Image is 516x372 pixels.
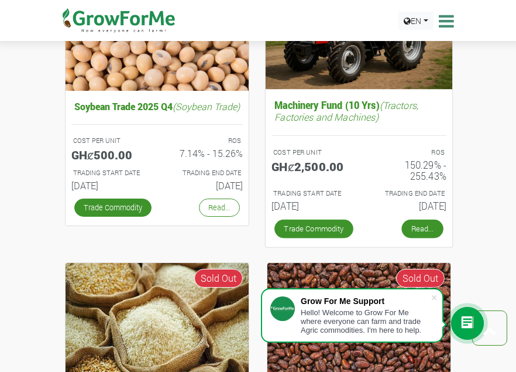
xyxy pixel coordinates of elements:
a: Read... [401,220,443,238]
span: Sold Out [396,269,445,288]
h6: [DATE] [71,180,149,191]
h5: Machinery Fund (10 Yrs) [271,97,446,125]
i: (Tractors, Factories and Machines) [274,99,418,123]
h5: GHȼ2,500.00 [271,159,350,173]
h5: GHȼ500.00 [71,148,149,162]
div: Grow For Me Support [301,296,431,306]
h6: [DATE] [368,200,446,212]
h6: 7.14% - 15.26% [166,148,243,159]
h6: 150.29% - 255.43% [368,159,446,182]
a: Trade Commodity [274,220,353,238]
h5: Soybean Trade 2025 Q4 [71,98,243,115]
a: Read... [199,199,240,217]
span: Sold Out [194,269,243,288]
a: Trade Commodity [74,199,152,217]
p: Estimated Trading Start Date [273,189,348,199]
i: (Soybean Trade) [173,100,240,112]
a: Soybean Trade 2025 Q4(Soybean Trade) COST PER UNIT GHȼ500.00 ROS 7.14% - 15.26% TRADING START DAT... [71,98,243,196]
h6: [DATE] [166,180,243,191]
a: EN [398,12,434,30]
a: Machinery Fund (10 Yrs)(Tractors, Factories and Machines) COST PER UNIT GHȼ2,500.00 ROS 150.29% -... [271,97,446,217]
p: COST PER UNIT [273,147,348,157]
p: ROS [168,136,242,146]
div: Hello! Welcome to Grow For Me where everyone can farm and trade Agric commodities. I'm here to help. [301,308,431,335]
p: COST PER UNIT [73,136,147,146]
h6: [DATE] [271,200,350,212]
p: Estimated Trading End Date [370,189,445,199]
p: ROS [370,147,445,157]
p: Estimated Trading Start Date [73,168,147,178]
p: Estimated Trading End Date [168,168,242,178]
